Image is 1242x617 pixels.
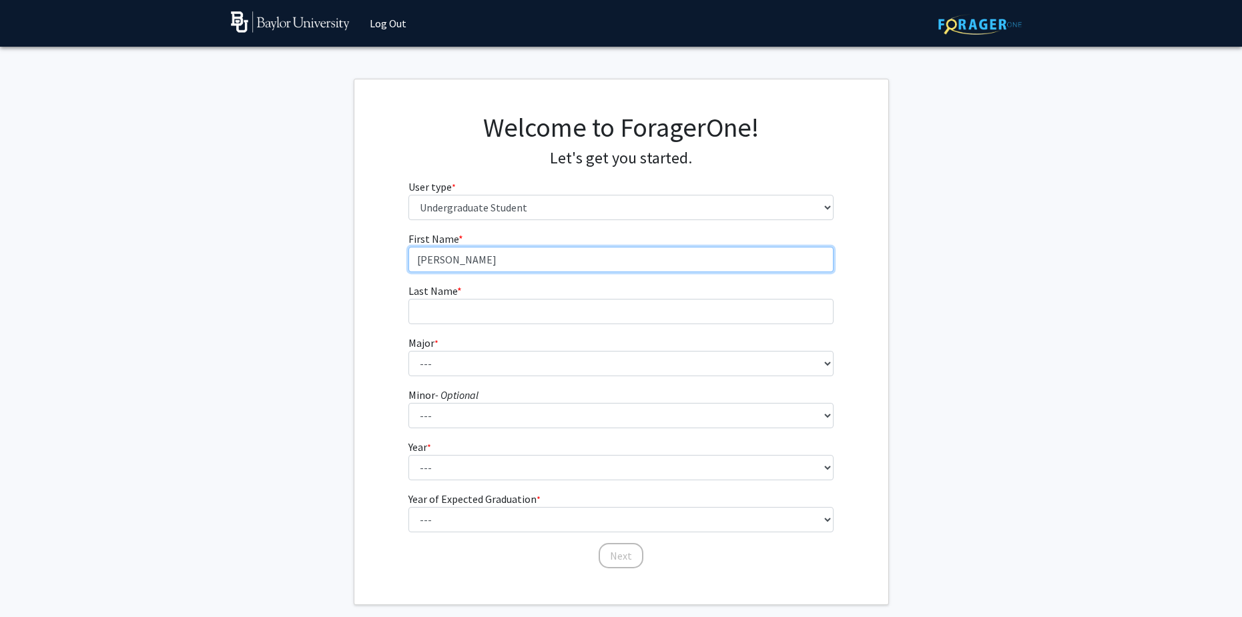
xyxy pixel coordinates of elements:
[408,335,438,351] label: Major
[408,491,541,507] label: Year of Expected Graduation
[408,232,458,245] span: First Name
[938,14,1022,35] img: ForagerOne Logo
[408,111,834,143] h1: Welcome to ForagerOne!
[408,149,834,168] h4: Let's get you started.
[408,179,456,195] label: User type
[599,543,643,568] button: Next
[408,439,431,455] label: Year
[408,284,457,297] span: Last Name
[435,388,479,402] i: - Optional
[231,11,350,33] img: Baylor University Logo
[408,387,479,403] label: Minor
